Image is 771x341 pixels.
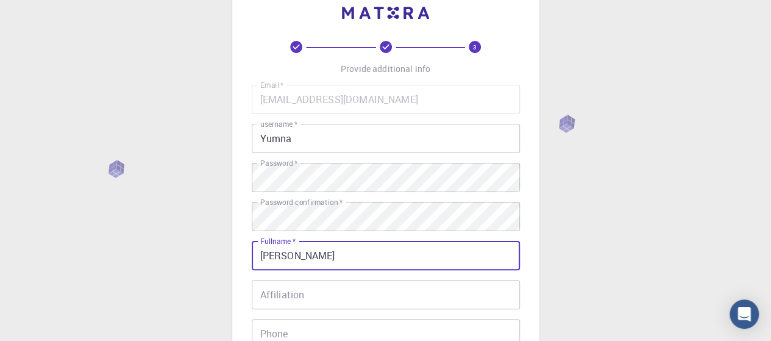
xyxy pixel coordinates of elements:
label: username [260,119,297,129]
div: Open Intercom Messenger [730,300,759,329]
label: Password confirmation [260,197,343,207]
label: Password [260,158,297,168]
label: Fullname [260,236,296,246]
label: Email [260,80,283,90]
p: Provide additional info [341,63,430,75]
text: 3 [473,43,477,51]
